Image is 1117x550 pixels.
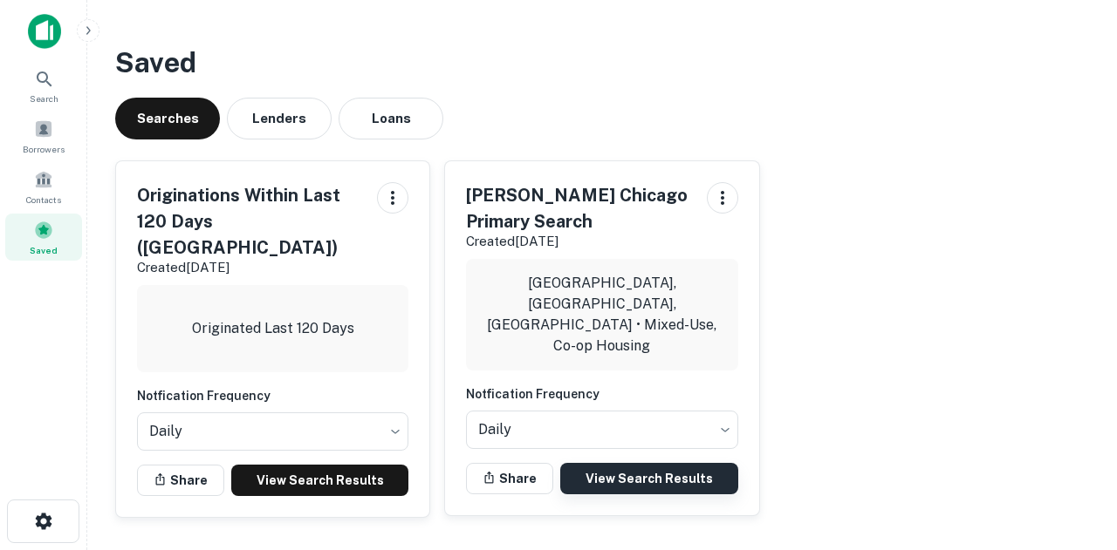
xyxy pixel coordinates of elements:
[227,98,332,139] button: Lenders
[5,163,82,210] a: Contacts
[115,98,220,139] button: Searches
[339,98,443,139] button: Loans
[231,465,408,496] a: View Search Results
[23,142,65,156] span: Borrowers
[466,463,553,494] button: Share
[466,182,692,234] h5: [PERSON_NAME] Chicago Primary Search
[192,318,354,339] p: Originated Last 120 Days
[26,193,61,207] span: Contacts
[137,465,224,496] button: Share
[30,92,58,105] span: Search
[5,214,82,261] a: Saved
[137,386,408,405] h6: Notfication Frequency
[5,112,82,160] a: Borrowers
[560,463,737,494] a: View Search Results
[115,42,1089,84] h3: Saved
[466,231,692,252] p: Created [DATE]
[137,257,363,278] p: Created [DATE]
[137,407,408,456] div: Without label
[1030,411,1117,494] iframe: Chat Widget
[137,182,363,261] h5: Originations Within Last 120 Days ([GEOGRAPHIC_DATA])
[28,14,61,49] img: capitalize-icon.png
[480,273,723,356] p: [GEOGRAPHIC_DATA], [GEOGRAPHIC_DATA], [GEOGRAPHIC_DATA] • Mixed-Use, Co-op Housing
[5,62,82,109] a: Search
[466,405,737,454] div: Without label
[30,243,58,257] span: Saved
[466,384,737,404] h6: Notfication Frequency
